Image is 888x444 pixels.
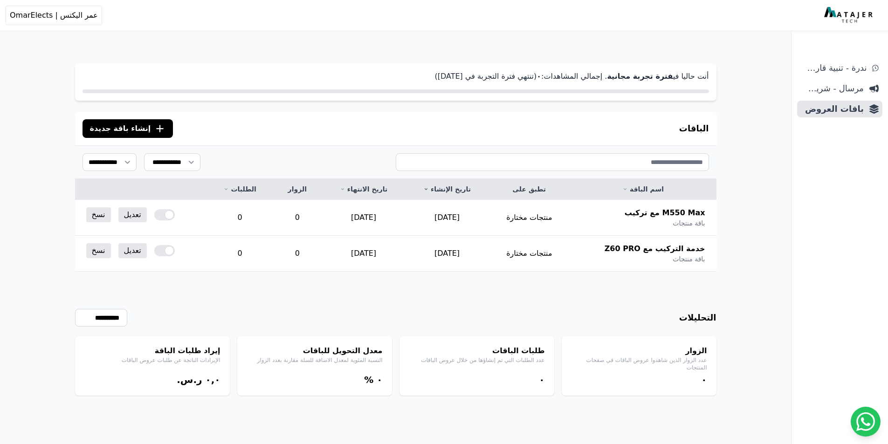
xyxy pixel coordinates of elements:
[801,82,864,95] span: مرسال - شريط دعاية
[6,6,102,25] button: عمر اليكتس | OmarElects
[406,200,489,236] td: [DATE]
[801,102,864,116] span: باقات العروض
[205,374,220,385] bdi: ۰,۰
[417,184,478,194] a: تاريخ الإنشاء
[118,207,147,222] a: تعديل
[824,7,875,24] img: MatajerTech Logo
[322,200,405,236] td: [DATE]
[537,72,541,81] strong: ۰
[177,374,202,385] span: ر.س.
[247,356,383,364] p: النسبة المئوية لمعدل الاضافة للسلة مقارنة بعدد الزوار
[247,345,383,356] h4: معدل التحويل للباقات
[83,119,173,138] button: إنشاء باقة جديدة
[679,122,709,135] h3: الباقات
[489,179,570,200] th: تطبق على
[625,207,705,219] span: M550 Max مع تركيب
[605,243,705,254] span: خدمة التركيب مع Z60 PRO
[273,179,322,200] th: الزوار
[118,243,147,258] a: تعديل
[673,219,705,228] span: باقة منتجات
[607,72,673,81] strong: فترة تجربة مجانية
[571,345,707,356] h4: الزوار
[273,200,322,236] td: 0
[84,345,220,356] h4: إيراد طلبات الباقة
[90,123,151,134] span: إنشاء باقة جديدة
[679,311,716,324] h3: التحليلات
[377,374,382,385] bdi: ۰
[84,356,220,364] p: الإيرادات الناتجة عن طلبات عروض الباقات
[10,10,98,21] span: عمر اليكتس | OmarElects
[322,236,405,272] td: [DATE]
[801,61,867,75] span: ندرة - تنبية قارب علي النفاذ
[218,184,262,194] a: الطلبات
[409,356,545,364] p: عدد الطلبات التي تم إنشاؤها من خلال عروض الباقات
[83,71,709,82] p: أنت حاليا في . إجمالي المشاهدات: (تنتهي فترة التجربة في [DATE])
[409,373,545,386] div: ۰
[571,373,707,386] div: ۰
[86,207,111,222] a: نسخ
[86,243,111,258] a: نسخ
[406,236,489,272] td: [DATE]
[364,374,373,385] span: %
[673,254,705,264] span: باقة منتجات
[489,236,570,272] td: منتجات مختارة
[273,236,322,272] td: 0
[571,356,707,371] p: عدد الزوار الذين شاهدوا عروض الباقات في صفحات المنتجات
[333,184,394,194] a: تاريخ الانتهاء
[489,200,570,236] td: منتجات مختارة
[581,184,705,194] a: اسم الباقة
[207,236,273,272] td: 0
[409,345,545,356] h4: طلبات الباقات
[207,200,273,236] td: 0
